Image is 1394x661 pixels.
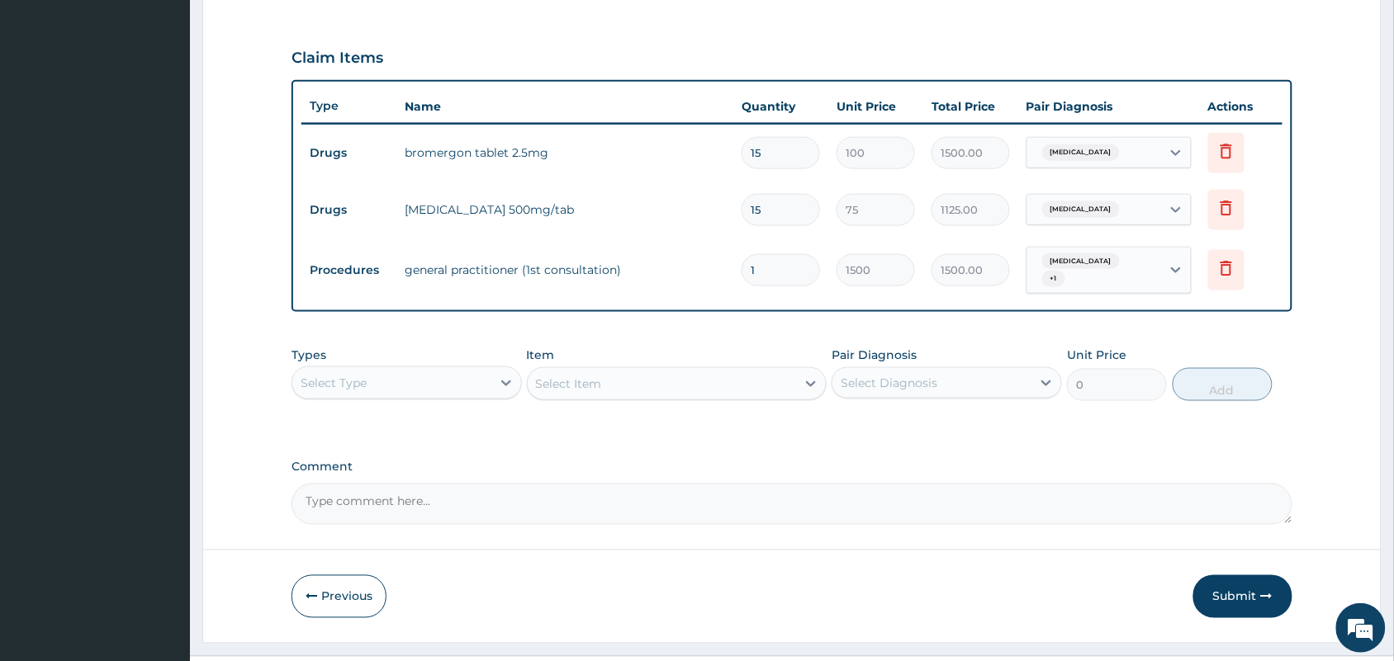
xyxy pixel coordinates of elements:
[1193,575,1292,618] button: Submit
[1173,368,1273,401] button: Add
[301,255,396,286] td: Procedures
[527,347,555,363] label: Item
[1042,253,1120,270] span: [MEDICAL_DATA]
[292,348,326,362] label: Types
[733,90,828,123] th: Quantity
[923,90,1018,123] th: Total Price
[1200,90,1283,123] th: Actions
[8,451,315,508] textarea: Type your message and hit 'Enter'
[31,83,67,124] img: d_794563401_company_1708531726252_794563401
[832,347,917,363] label: Pair Diagnosis
[301,138,396,168] td: Drugs
[396,193,733,226] td: [MEDICAL_DATA] 500mg/tab
[292,575,386,618] button: Previous
[86,92,277,114] div: Chat with us now
[271,8,311,48] div: Minimize live chat window
[1042,201,1120,218] span: [MEDICAL_DATA]
[1018,90,1200,123] th: Pair Diagnosis
[1042,144,1120,161] span: [MEDICAL_DATA]
[828,90,923,123] th: Unit Price
[396,253,733,286] td: general practitioner (1st consultation)
[96,208,228,375] span: We're online!
[1067,347,1126,363] label: Unit Price
[301,375,367,391] div: Select Type
[841,375,937,391] div: Select Diagnosis
[292,460,1292,475] label: Comment
[1042,271,1065,287] span: + 1
[292,50,383,68] h3: Claim Items
[301,195,396,225] td: Drugs
[396,90,733,123] th: Name
[396,136,733,169] td: bromergon tablet 2.5mg
[301,91,396,121] th: Type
